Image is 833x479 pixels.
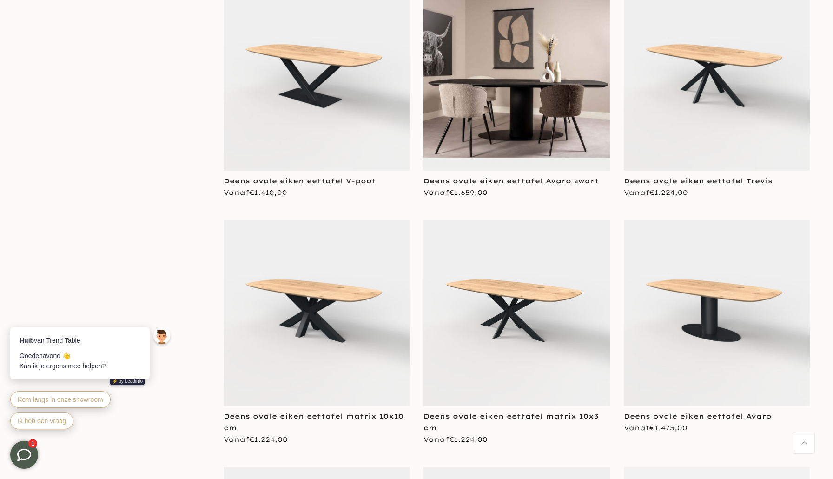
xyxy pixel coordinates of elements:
span: Vanaf [624,424,688,432]
a: Deens ovale eiken eettafel Trevis [624,177,773,185]
a: Deens ovale eiken eettafel Avaro [624,412,772,420]
a: Deens ovale eiken eettafel matrix 10x10 cm [224,412,403,432]
iframe: bot-iframe [1,283,182,441]
span: €1.659,00 [449,188,488,197]
span: Vanaf [224,435,288,444]
span: €1.475,00 [649,424,688,432]
span: €1.224,00 [449,435,488,444]
a: Deens ovale eiken eettafel V-poot [224,177,376,185]
a: Terug naar boven [793,432,814,453]
span: €1.224,00 [649,188,688,197]
span: Vanaf [224,188,287,197]
span: Vanaf [423,188,488,197]
span: Vanaf [423,435,488,444]
span: Vanaf [624,188,688,197]
span: €1.224,00 [249,435,288,444]
a: Deens ovale eiken eettafel Avaro zwart [423,177,599,185]
span: €1.410,00 [249,188,287,197]
iframe: toggle-frame [1,432,47,478]
a: Deens ovale eiken eettafel matrix 10x3 cm [423,412,599,432]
